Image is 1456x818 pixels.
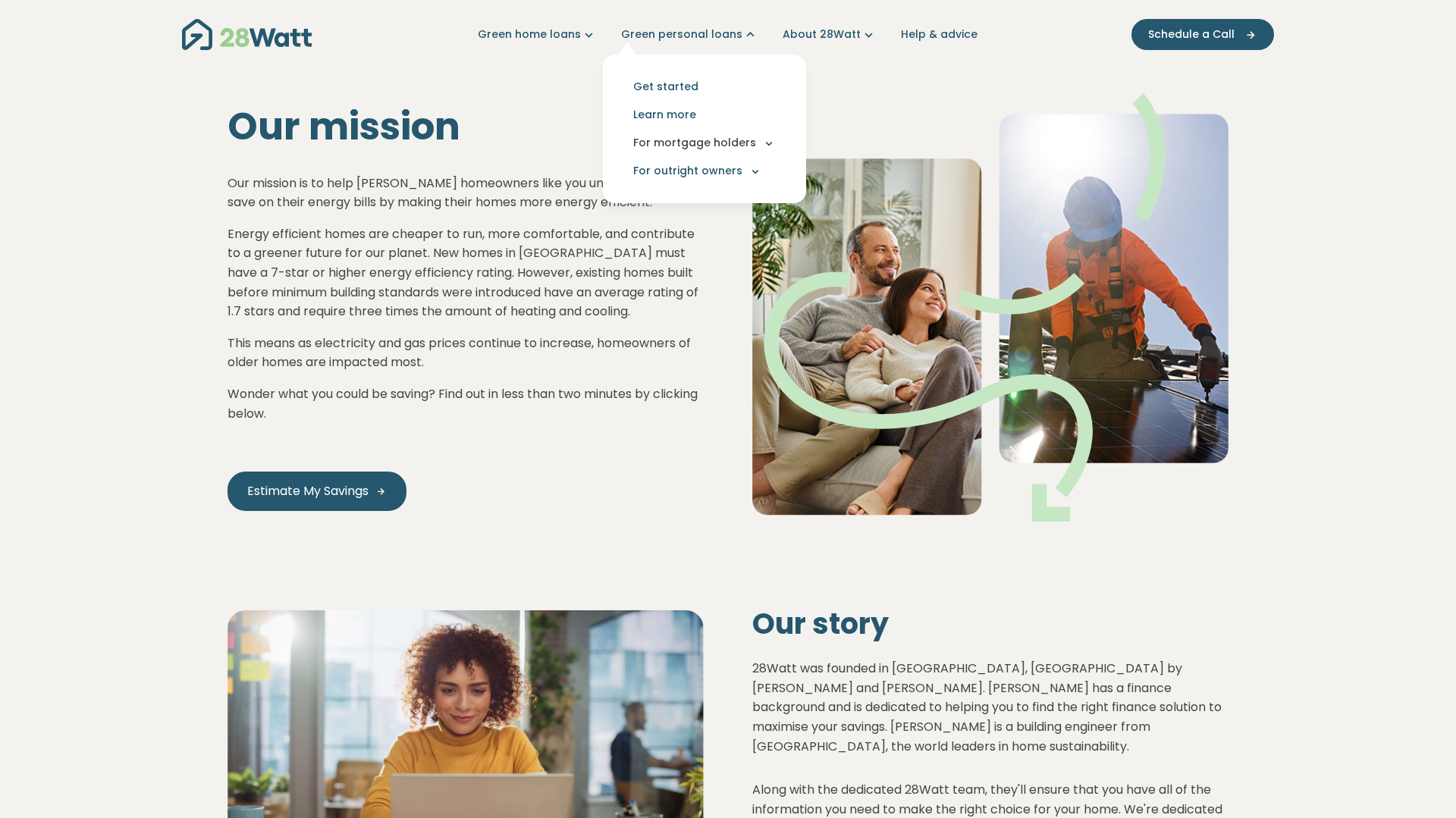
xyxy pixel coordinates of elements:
[615,73,794,101] a: Get started
[615,129,794,157] button: For mortgage holders
[227,334,704,372] p: This means as electricity and gas prices continue to increase, homeowners of older homes are impa...
[783,27,877,42] a: About 28Watt
[615,157,794,185] button: For outright owners
[227,104,704,149] h1: Our mission
[752,606,1228,641] h2: Our story
[227,472,406,511] a: Estimate My Savings
[227,174,704,212] p: Our mission is to help [PERSON_NAME] homeowners like you understand how to save on their energy b...
[901,27,977,42] a: Help & advice
[247,482,369,500] span: Estimate My Savings
[227,224,704,321] p: Energy efficient homes are cheaper to run, more comfortable, and contribute to a greener future f...
[182,19,312,50] img: 28Watt
[621,27,758,42] a: Green personal loans
[615,101,794,129] a: Learn more
[478,27,597,42] a: Green home loans
[1148,27,1235,42] span: Schedule a Call
[182,15,1274,54] nav: Main navigation
[752,659,1228,756] p: 28Watt was founded in [GEOGRAPHIC_DATA], [GEOGRAPHIC_DATA] by [PERSON_NAME] and [PERSON_NAME]. [P...
[1131,19,1274,50] button: Schedule a Call
[227,384,704,423] p: Wonder what you could be saving? Find out in less than two minutes by clicking below.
